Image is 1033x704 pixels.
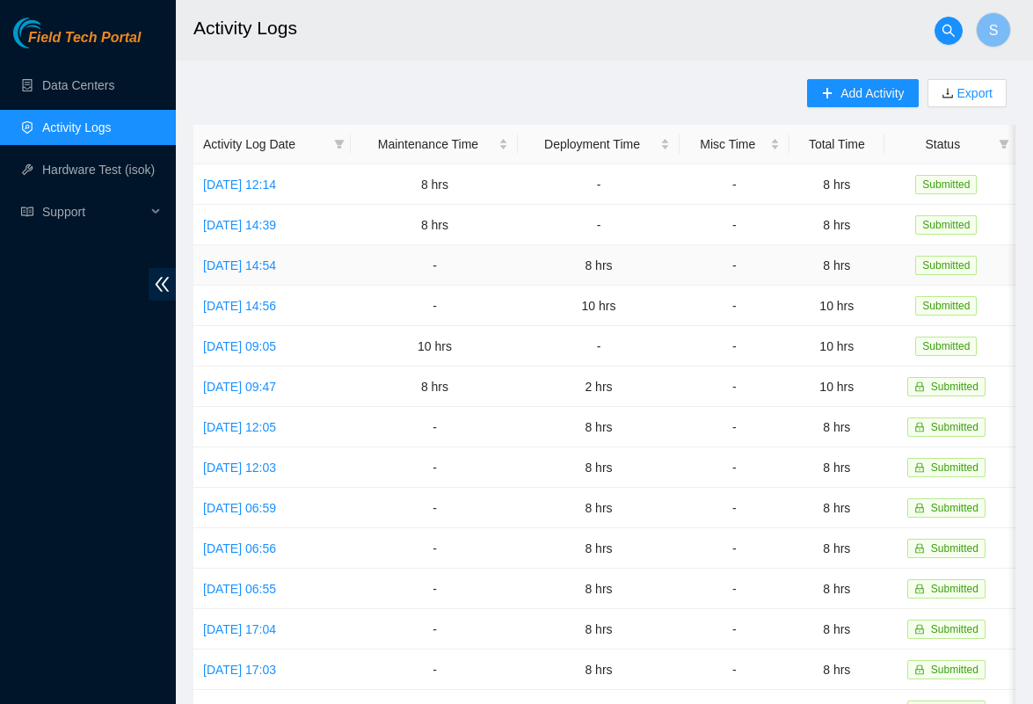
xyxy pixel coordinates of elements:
button: S [976,12,1011,47]
td: 2 hrs [518,367,679,407]
button: downloadExport [928,79,1007,107]
a: Export [954,86,993,100]
td: 8 hrs [789,205,884,245]
a: [DATE] 17:03 [203,663,276,677]
span: S [989,19,999,41]
span: filter [995,131,1013,157]
span: lock [914,422,925,432]
a: [DATE] 17:04 [203,622,276,636]
span: lock [914,664,925,675]
td: 8 hrs [518,488,679,528]
a: Activity Logs [42,120,112,134]
span: plus [821,87,833,101]
span: Field Tech Portal [28,30,141,47]
a: [DATE] 09:05 [203,339,276,353]
td: 8 hrs [789,447,884,488]
td: - [351,286,518,326]
td: - [351,407,518,447]
td: - [680,407,789,447]
th: Total Time [789,125,884,164]
span: Submitted [931,381,978,393]
a: [DATE] 14:39 [203,218,276,232]
span: lock [914,462,925,473]
td: - [351,528,518,569]
span: Submitted [915,215,977,235]
td: - [518,164,679,205]
td: 8 hrs [789,609,884,650]
span: Submitted [931,421,978,433]
td: - [351,245,518,286]
td: - [680,650,789,690]
td: - [680,205,789,245]
td: 10 hrs [351,326,518,367]
td: 8 hrs [518,245,679,286]
td: 8 hrs [351,205,518,245]
td: 8 hrs [518,650,679,690]
img: Akamai Technologies [13,18,89,48]
td: - [680,367,789,407]
td: 10 hrs [789,326,884,367]
td: - [351,569,518,609]
a: [DATE] 09:47 [203,380,276,394]
button: search [935,17,963,45]
a: Data Centers [42,78,114,92]
span: lock [914,543,925,554]
a: [DATE] 14:54 [203,258,276,272]
td: - [680,164,789,205]
span: Submitted [931,502,978,514]
span: Submitted [915,337,977,356]
td: - [518,205,679,245]
span: Add Activity [840,83,904,103]
td: 10 hrs [518,286,679,326]
td: 8 hrs [789,650,884,690]
td: - [680,488,789,528]
td: 8 hrs [789,528,884,569]
span: Submitted [931,542,978,555]
span: download [942,87,954,101]
a: Hardware Test (isok) [42,163,155,177]
a: [DATE] 14:56 [203,299,276,313]
span: Submitted [915,256,977,275]
span: lock [914,584,925,594]
td: - [351,609,518,650]
span: Submitted [915,175,977,194]
td: - [680,326,789,367]
span: lock [914,503,925,513]
td: 8 hrs [518,528,679,569]
td: - [680,609,789,650]
td: 10 hrs [789,367,884,407]
a: Akamai TechnologiesField Tech Portal [13,32,141,54]
span: Submitted [931,583,978,595]
span: read [21,206,33,218]
td: 8 hrs [518,569,679,609]
td: 8 hrs [351,367,518,407]
td: - [351,650,518,690]
td: - [680,569,789,609]
span: double-left [149,268,176,301]
td: 8 hrs [789,407,884,447]
a: [DATE] 06:59 [203,501,276,515]
span: Status [894,134,992,154]
span: Support [42,194,146,229]
td: 8 hrs [518,609,679,650]
span: Submitted [931,623,978,635]
td: - [351,488,518,528]
td: - [351,447,518,488]
span: Submitted [931,461,978,474]
button: plusAdd Activity [807,79,918,107]
a: [DATE] 12:03 [203,461,276,475]
td: 8 hrs [789,245,884,286]
td: 8 hrs [789,164,884,205]
td: - [680,447,789,488]
td: 8 hrs [789,488,884,528]
span: filter [999,139,1009,149]
span: Submitted [931,664,978,676]
span: filter [334,139,345,149]
td: 8 hrs [518,407,679,447]
td: - [680,245,789,286]
span: search [935,24,962,38]
span: Submitted [915,296,977,316]
span: lock [914,624,925,635]
td: - [680,528,789,569]
a: [DATE] 06:55 [203,582,276,596]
